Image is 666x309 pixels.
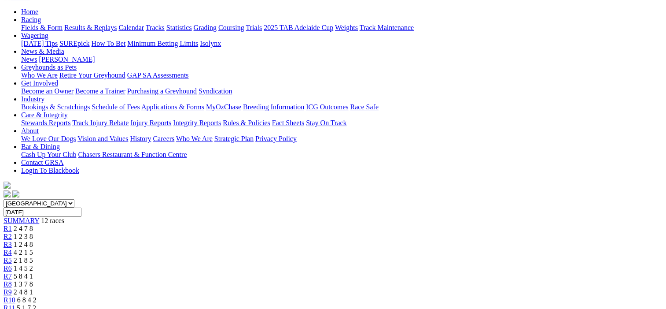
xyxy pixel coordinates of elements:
[78,151,187,158] a: Chasers Restaurant & Function Centre
[4,208,81,217] input: Select date
[130,135,151,142] a: History
[272,119,304,127] a: Fact Sheets
[59,71,125,79] a: Retire Your Greyhound
[14,241,33,248] span: 1 2 4 8
[153,135,174,142] a: Careers
[21,151,76,158] a: Cash Up Your Club
[21,24,662,32] div: Racing
[199,87,232,95] a: Syndication
[4,241,12,248] a: R3
[335,24,358,31] a: Weights
[21,32,48,39] a: Wagering
[127,87,197,95] a: Purchasing a Greyhound
[4,296,15,304] a: R10
[92,103,140,111] a: Schedule of Fees
[21,87,74,95] a: Become an Owner
[14,257,33,264] span: 2 1 8 5
[21,24,63,31] a: Fields & Form
[214,135,254,142] a: Strategic Plan
[218,24,244,31] a: Coursing
[21,40,58,47] a: [DATE] Tips
[21,95,44,103] a: Industry
[166,24,192,31] a: Statistics
[21,127,39,134] a: About
[12,190,19,197] img: twitter.svg
[306,103,348,111] a: ICG Outcomes
[21,40,662,48] div: Wagering
[176,135,213,142] a: Who We Are
[246,24,262,31] a: Trials
[14,264,33,272] span: 1 4 5 2
[21,63,77,71] a: Greyhounds as Pets
[21,103,90,111] a: Bookings & Scratchings
[21,48,64,55] a: News & Media
[243,103,304,111] a: Breeding Information
[21,103,662,111] div: Industry
[141,103,204,111] a: Applications & Forms
[21,56,662,63] div: News & Media
[4,257,12,264] a: R5
[223,119,270,127] a: Rules & Policies
[21,135,76,142] a: We Love Our Dogs
[127,40,198,47] a: Minimum Betting Limits
[64,24,117,31] a: Results & Replays
[173,119,221,127] a: Integrity Reports
[4,272,12,280] a: R7
[21,151,662,159] div: Bar & Dining
[127,71,189,79] a: GAP SA Assessments
[306,119,346,127] a: Stay On Track
[75,87,125,95] a: Become a Trainer
[4,217,39,224] a: SUMMARY
[21,87,662,95] div: Get Involved
[146,24,165,31] a: Tracks
[21,111,68,119] a: Care & Integrity
[21,119,662,127] div: Care & Integrity
[14,249,33,256] span: 4 2 1 5
[21,56,37,63] a: News
[4,280,12,288] a: R8
[4,182,11,189] img: logo-grsa-white.png
[21,119,70,127] a: Stewards Reports
[21,16,41,23] a: Racing
[4,190,11,197] img: facebook.svg
[14,233,33,240] span: 1 2 3 8
[118,24,144,31] a: Calendar
[14,272,33,280] span: 5 8 4 1
[4,264,12,272] a: R6
[77,135,128,142] a: Vision and Values
[14,288,33,296] span: 2 4 8 1
[14,280,33,288] span: 1 3 7 8
[92,40,126,47] a: How To Bet
[21,8,38,15] a: Home
[194,24,217,31] a: Grading
[4,288,12,296] a: R9
[21,167,79,174] a: Login To Blackbook
[130,119,171,127] a: Injury Reports
[21,135,662,143] div: About
[21,71,58,79] a: Who We Are
[200,40,221,47] a: Isolynx
[4,233,12,240] a: R2
[41,217,64,224] span: 12 races
[264,24,333,31] a: 2025 TAB Adelaide Cup
[255,135,297,142] a: Privacy Policy
[17,296,37,304] span: 6 8 4 2
[21,79,58,87] a: Get Involved
[21,71,662,79] div: Greyhounds as Pets
[4,225,12,232] span: R1
[59,40,89,47] a: SUREpick
[206,103,241,111] a: MyOzChase
[21,143,60,150] a: Bar & Dining
[360,24,414,31] a: Track Maintenance
[4,249,12,256] a: R4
